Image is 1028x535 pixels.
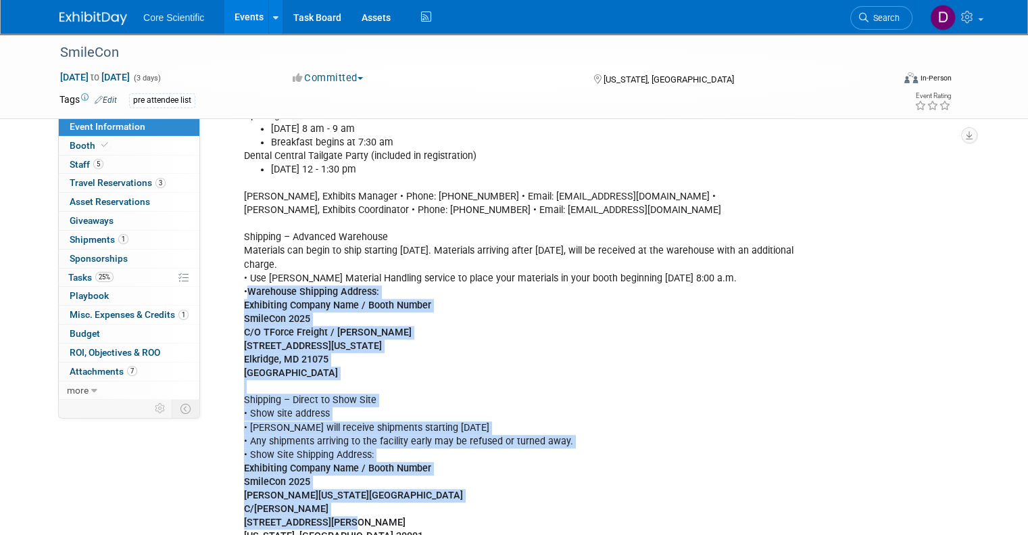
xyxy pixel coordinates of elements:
span: Budget [70,328,100,339]
a: Sponsorships [59,250,199,268]
span: more [67,385,89,396]
div: Event Rating [914,93,951,99]
li: [DATE] 8 am - 9 am [271,122,816,136]
div: SmileCon [55,41,876,65]
span: 25% [95,272,114,282]
td: Toggle Event Tabs [172,400,200,417]
a: Budget [59,325,199,343]
span: Staff [70,159,103,170]
a: Edit [95,95,117,105]
a: Event Information [59,118,199,136]
span: Core Scientific [143,12,204,23]
b: [STREET_ADDRESS][PERSON_NAME] [244,517,406,528]
td: Tags [59,93,117,108]
td: Personalize Event Tab Strip [149,400,172,417]
b: Elkridge, MD 21075 [244,354,328,365]
span: Sponsorships [70,253,128,264]
span: Tasks [68,272,114,283]
b: [PERSON_NAME][US_STATE][GEOGRAPHIC_DATA] [244,490,463,501]
span: Shipments [70,234,128,245]
a: Shipments1 [59,231,199,249]
b: [STREET_ADDRESS][US_STATE] [244,340,382,352]
li: [DATE] 12 - 1:30 pm [271,163,816,177]
b: SmileCon 2025 [244,476,310,488]
span: 5 [93,159,103,169]
span: Misc. Expenses & Credits [70,309,189,320]
span: 7 [127,366,137,376]
a: Staff5 [59,156,199,174]
span: [DATE] [DATE] [59,71,130,83]
b: Exhibiting Company Name / Booth Number [244,300,431,311]
b: Exhibiting Company Name / Booth Number [244,463,431,474]
span: to [89,72,101,83]
span: Playbook [70,290,109,301]
span: (3 days) [132,74,161,83]
i: Booth reservation complete [101,141,108,149]
a: ROI, Objectives & ROO [59,344,199,362]
span: Travel Reservations [70,177,166,188]
a: Booth [59,137,199,155]
b: SmileCon 2025 [244,313,310,325]
img: ExhibitDay [59,11,127,25]
a: Attachments7 [59,363,199,381]
a: Asset Reservations [59,193,199,211]
li: Breakfast begins at 7:30 am [271,136,816,149]
button: Committed [288,71,368,85]
div: Event Format [820,70,952,91]
a: more [59,381,199,400]
span: ROI, Objectives & ROO [70,347,160,358]
b: [GEOGRAPHIC_DATA] [244,367,338,379]
a: Giveaways [59,212,199,230]
b: C/[PERSON_NAME] [244,503,328,515]
span: 1 [178,310,189,320]
span: Attachments [70,366,137,377]
span: Search [868,13,900,23]
a: Tasks25% [59,269,199,287]
span: Asset Reservations [70,196,150,207]
a: Misc. Expenses & Credits1 [59,306,199,324]
span: Giveaways [70,215,114,226]
img: Danielle Wiesemann [930,5,956,30]
a: Playbook [59,287,199,305]
img: Format-Inperson.png [904,72,918,83]
a: Travel Reservations3 [59,174,199,192]
b: Warehouse Shipping Address: [247,286,379,298]
span: Event Information [70,121,145,132]
span: Booth [70,140,111,151]
b: C/O TForce Freight / [PERSON_NAME] [244,327,412,338]
span: 1 [118,234,128,244]
a: Search [850,6,912,30]
div: In-Person [920,73,952,83]
span: 3 [155,178,166,188]
span: [US_STATE], [GEOGRAPHIC_DATA] [604,74,734,85]
div: pre attendee list [129,93,195,108]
